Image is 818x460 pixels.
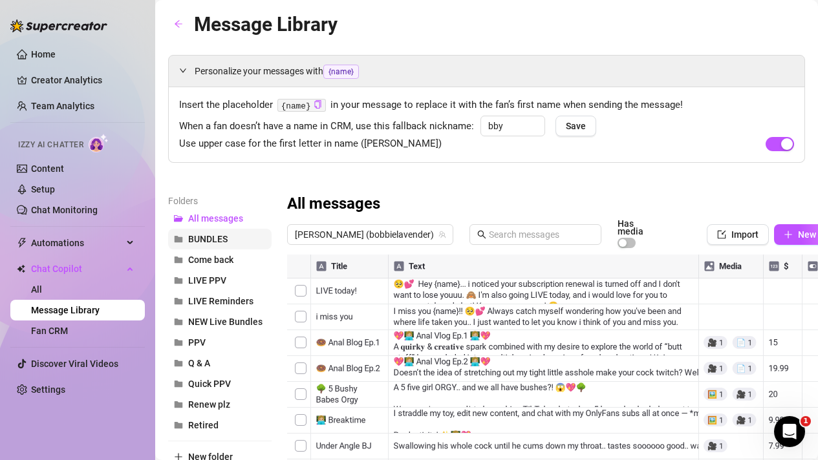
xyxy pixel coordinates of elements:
span: Izzy AI Chatter [18,139,83,151]
span: folder [174,297,183,306]
button: Retired [168,415,272,435]
input: Search messages [489,227,594,242]
img: logo-BBDzfeDw.svg [10,19,107,32]
span: folder-open [174,214,183,223]
button: PPV [168,332,272,353]
a: Message Library [31,305,100,315]
button: Q & A [168,353,272,373]
article: Folders [168,194,272,208]
span: LIVE Reminders [188,296,253,306]
span: folder [174,338,183,347]
button: Renew plz [168,394,272,415]
a: Settings [31,384,65,395]
span: {name} [323,65,359,79]
span: folder [174,235,183,244]
button: NEW Live Bundles [168,311,272,332]
span: Bobbie‎ (bobbielavender) [295,225,446,244]
a: Setup [31,184,55,194]
a: Home [31,49,56,59]
span: folder [174,400,183,409]
img: AI Chatter [89,134,109,152]
a: Chat Monitoring [31,205,98,215]
span: folder [174,379,183,388]
span: Use upper case for the first letter in name ([PERSON_NAME]) [179,136,442,152]
span: Quick PPV [188,379,231,389]
span: When a fan doesn’t have a name in CRM, use this fallback nickname: [179,119,474,134]
a: Content [31,163,64,174]
article: Message Library [194,9,338,39]
span: Renew plz [188,399,230,410]
span: thunderbolt [17,238,27,248]
span: PPV [188,337,206,348]
button: LIVE PPV [168,270,272,291]
button: Save [555,116,596,136]
button: Come back [168,249,272,270]
span: Personalize your messages with [195,64,794,79]
span: search [477,230,486,239]
span: All messages [188,213,243,224]
span: Q & A [188,358,210,368]
span: Chat Copilot [31,258,123,279]
a: Fan CRM [31,326,68,336]
button: LIVE Reminders [168,291,272,311]
a: Team Analytics [31,101,94,111]
span: BUNDLES [188,234,228,244]
span: folder [174,255,183,264]
button: Quick PPV [168,373,272,394]
button: All messages [168,208,272,229]
span: 1 [801,416,811,426]
span: folder [174,359,183,368]
iframe: Intercom live chat [774,416,805,447]
span: Save [566,121,586,131]
a: Discover Viral Videos [31,359,118,369]
span: LIVE PPV [188,275,226,286]
button: BUNDLES [168,229,272,249]
button: Click to Copy [314,100,322,110]
span: folder [174,317,183,326]
article: Has media [618,220,660,235]
h3: All messages [287,194,380,214]
code: {name} [277,99,326,112]
span: Retired [188,420,219,430]
span: plus [784,230,793,239]
span: Import [731,229,759,240]
span: copy [314,100,322,109]
span: import [717,230,726,239]
span: arrow-left [174,19,183,28]
a: All [31,284,42,295]
img: Chat Copilot [17,264,25,273]
span: NEW Live Bundles [188,317,263,327]
span: Come back [188,255,233,265]
span: Insert the placeholder in your message to replace it with the fan’s first name when sending the m... [179,98,794,113]
span: expanded [179,67,187,74]
div: Personalize your messages with{name} [169,56,804,87]
span: folder [174,276,183,285]
span: folder [174,421,183,430]
button: Import [707,224,769,245]
a: Creator Analytics [31,70,135,90]
span: Automations [31,233,123,253]
span: team [438,231,446,238]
